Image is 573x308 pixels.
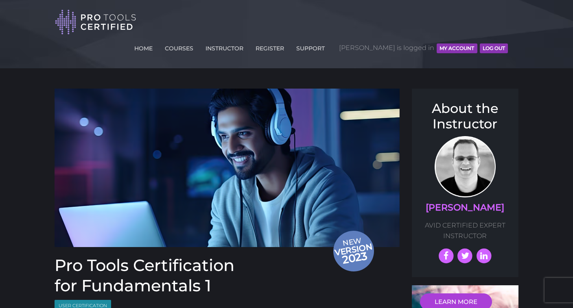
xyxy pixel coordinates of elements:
[132,40,155,53] a: HOME
[55,89,400,247] img: Pro tools certified Fundamentals 1 Course cover
[203,40,245,53] a: INSTRUCTOR
[420,101,511,132] h3: About the Instructor
[480,43,508,53] button: Log Out
[55,89,400,247] a: Newversion 2023
[333,244,374,255] span: version
[333,236,376,267] span: New
[55,255,400,296] h1: Pro Tools Certification for Fundamentals 1
[334,248,376,268] span: 2023
[426,202,504,213] a: [PERSON_NAME]
[254,40,286,53] a: REGISTER
[435,136,496,197] img: AVID Expert Instructor, Professor Scott Beckett profile photo
[294,40,327,53] a: SUPPORT
[339,36,508,60] span: [PERSON_NAME] is logged in
[163,40,195,53] a: COURSES
[437,43,477,53] button: MY ACCOUNT
[55,9,136,35] img: Pro Tools Certified Logo
[420,220,511,241] p: AVID CERTIFIED EXPERT INSTRUCTOR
